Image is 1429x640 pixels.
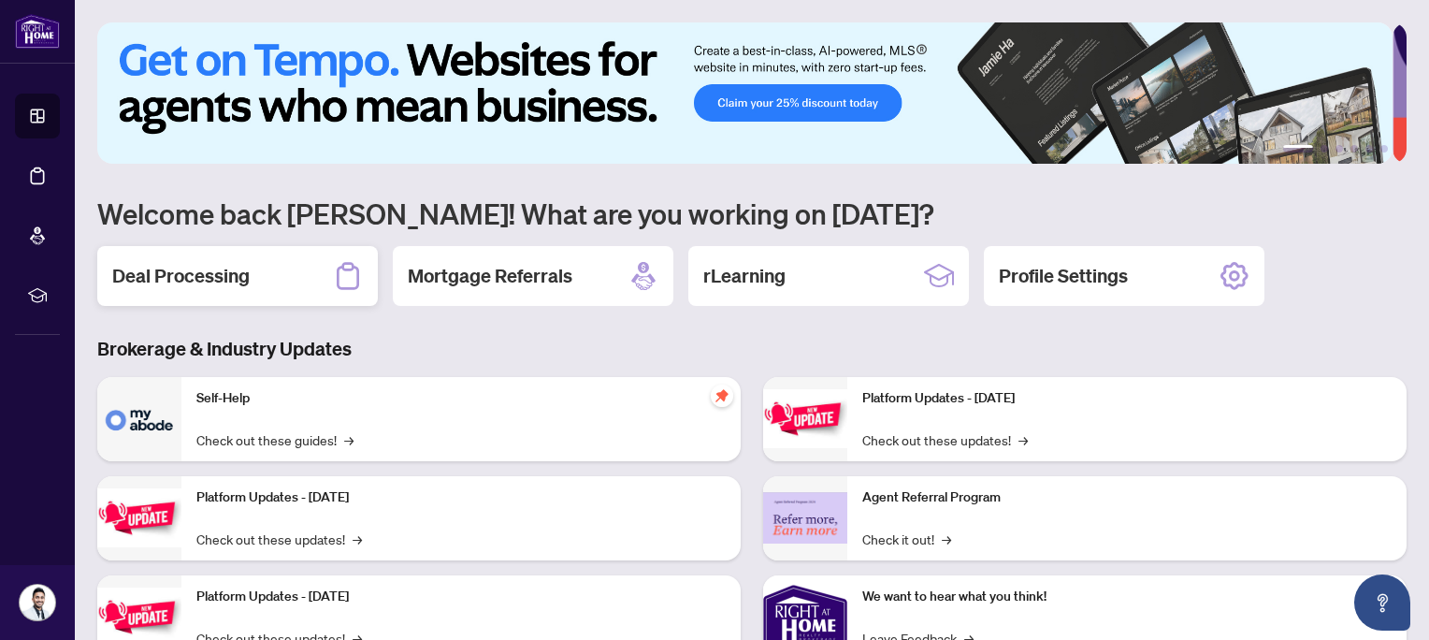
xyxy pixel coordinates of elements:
button: 3 [1335,145,1343,153]
img: Agent Referral Program [763,492,847,544]
h2: rLearning [703,263,786,289]
h1: Welcome back [PERSON_NAME]! What are you working on [DATE]? [97,196,1407,231]
p: Self-Help [196,388,726,409]
p: Platform Updates - [DATE] [862,388,1392,409]
button: 1 [1283,145,1313,153]
img: logo [15,14,60,49]
a: Check out these updates!→ [196,529,362,549]
span: → [942,529,951,549]
span: → [1018,429,1028,450]
img: Platform Updates - September 16, 2025 [97,488,181,547]
span: pushpin [711,385,733,407]
p: We want to hear what you think! [862,587,1392,607]
img: Profile Icon [20,585,55,620]
a: Check out these updates!→ [862,429,1028,450]
button: 4 [1350,145,1358,153]
h2: Profile Settings [999,263,1128,289]
h2: Deal Processing [112,263,250,289]
img: Slide 0 [97,22,1393,164]
button: 5 [1365,145,1373,153]
h3: Brokerage & Industry Updates [97,336,1407,362]
span: → [344,429,354,450]
img: Platform Updates - June 23, 2025 [763,389,847,448]
h2: Mortgage Referrals [408,263,572,289]
button: 6 [1380,145,1388,153]
a: Check out these guides!→ [196,429,354,450]
p: Agent Referral Program [862,487,1392,508]
button: Open asap [1354,575,1410,631]
p: Platform Updates - [DATE] [196,487,726,508]
button: 2 [1321,145,1328,153]
img: Self-Help [97,377,181,461]
p: Platform Updates - [DATE] [196,587,726,607]
span: → [353,529,362,549]
a: Check it out!→ [862,529,951,549]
